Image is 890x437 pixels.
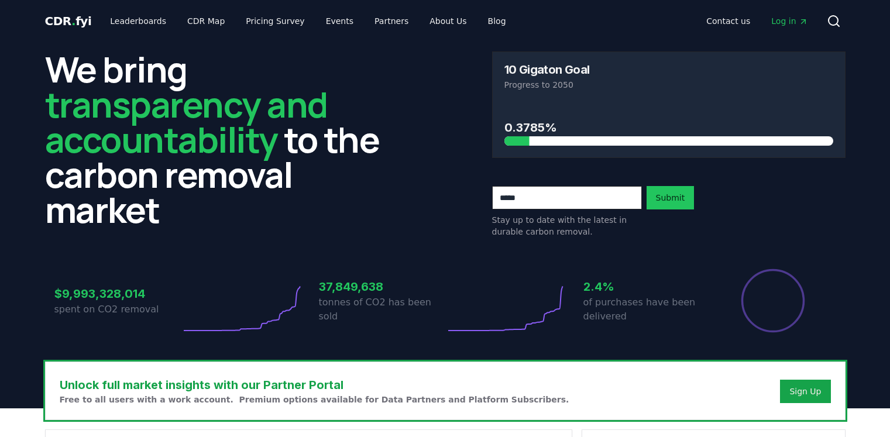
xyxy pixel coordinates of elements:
a: CDR Map [178,11,234,32]
button: Submit [647,186,695,209]
h3: 0.3785% [504,119,833,136]
a: Partners [365,11,418,32]
a: Leaderboards [101,11,176,32]
p: Progress to 2050 [504,79,833,91]
p: spent on CO2 removal [54,302,181,316]
h3: Unlock full market insights with our Partner Portal [60,376,569,394]
h3: $9,993,328,014 [54,285,181,302]
h2: We bring to the carbon removal market [45,51,398,227]
a: Blog [479,11,516,32]
a: Log in [762,11,817,32]
nav: Main [697,11,817,32]
h3: 37,849,638 [319,278,445,295]
a: About Us [420,11,476,32]
h3: 2.4% [583,278,710,295]
p: of purchases have been delivered [583,295,710,324]
h3: 10 Gigaton Goal [504,64,590,75]
p: tonnes of CO2 has been sold [319,295,445,324]
span: transparency and accountability [45,80,328,163]
a: CDR.fyi [45,13,92,29]
nav: Main [101,11,515,32]
span: . [71,14,75,28]
a: Pricing Survey [236,11,314,32]
a: Contact us [697,11,760,32]
a: Sign Up [789,386,821,397]
span: CDR fyi [45,14,92,28]
span: Log in [771,15,807,27]
p: Stay up to date with the latest in durable carbon removal. [492,214,642,238]
a: Events [317,11,363,32]
div: Percentage of sales delivered [740,268,806,333]
button: Sign Up [780,380,830,403]
p: Free to all users with a work account. Premium options available for Data Partners and Platform S... [60,394,569,405]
